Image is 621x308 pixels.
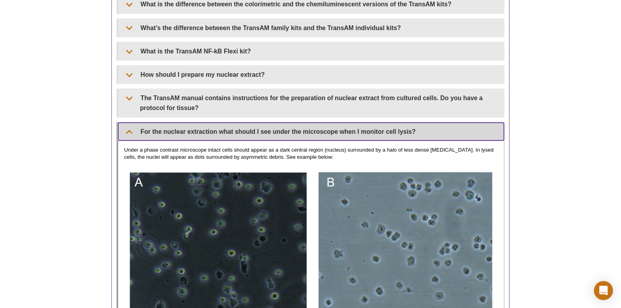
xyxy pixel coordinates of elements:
summary: The TransAM manual contains instructions for the preparation of nuclear extract from cultured cel... [118,89,504,117]
summary: What’s the difference between the TransAM family kits and the TransAM individual kits? [118,19,504,37]
summary: How should I prepare my nuclear extract? [118,66,504,84]
p: Under a phase contrast microscope intact cells should appear as a dark central region (nucleus) s... [124,146,498,161]
div: Open Intercom Messenger [594,281,613,300]
summary: What is the TransAM NF-kB Flexi kit? [118,42,504,60]
summary: For the nuclear extraction what should I see under the microscope when I monitor cell lysis? [118,123,504,141]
